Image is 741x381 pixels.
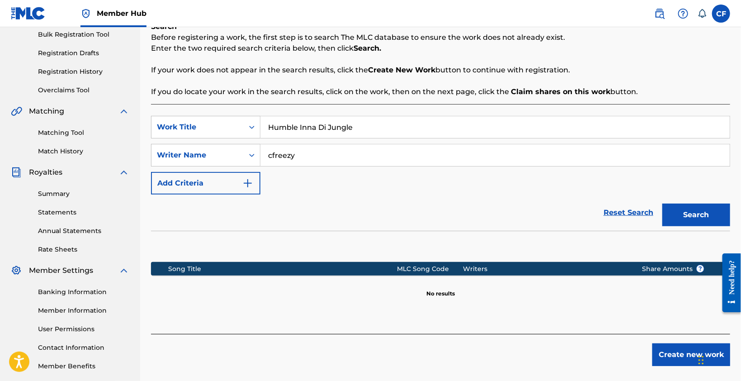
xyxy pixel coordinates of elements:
img: help [678,8,689,19]
div: Drag [699,347,704,374]
a: Annual Statements [38,226,129,236]
span: Matching [29,106,64,117]
img: expand [118,265,129,276]
span: Member Settings [29,265,93,276]
p: Before registering a work, the first step is to search The MLC database to ensure the work does n... [151,32,730,43]
p: If your work does not appear in the search results, click the button to continue with registration. [151,65,730,76]
a: Overclaims Tool [38,86,129,95]
a: Bulk Registration Tool [38,30,129,39]
img: MLC Logo [11,7,46,20]
a: Public Search [651,5,669,23]
div: MLC Song Code [397,264,463,274]
div: Work Title [157,122,238,133]
a: Rate Sheets [38,245,129,254]
span: Royalties [29,167,62,178]
img: expand [118,167,129,178]
span: ? [697,265,704,272]
a: Summary [38,189,129,199]
strong: Search. [354,44,381,52]
div: Writer Name [157,150,238,161]
button: Add Criteria [151,172,260,195]
a: Banking Information [38,287,129,297]
a: Match History [38,147,129,156]
span: Share Amounts [642,264,704,274]
button: Search [662,204,730,226]
img: Matching [11,106,22,117]
div: Help [674,5,692,23]
a: Member Benefits [38,362,129,371]
div: Song Title [168,264,397,274]
a: Matching Tool [38,128,129,138]
a: Statements [38,208,129,217]
span: Member Hub [97,8,146,19]
a: Registration Drafts [38,48,129,58]
iframe: Chat Widget [696,338,741,381]
a: Reset Search [599,203,658,223]
a: User Permissions [38,324,129,334]
strong: Claim shares on this work [511,87,610,96]
p: If you do locate your work in the search results, click on the work, then on the next page, click... [151,86,730,97]
img: Royalties [11,167,22,178]
p: No results [426,279,455,298]
a: Member Information [38,306,129,315]
img: 9d2ae6d4665cec9f34b9.svg [242,178,253,189]
iframe: Resource Center [716,246,741,319]
img: search [654,8,665,19]
strong: Create New Work [368,66,435,74]
a: Contact Information [38,343,129,352]
img: Member Settings [11,265,22,276]
button: Create new work [652,343,730,366]
img: expand [118,106,129,117]
img: Top Rightsholder [80,8,91,19]
div: Notifications [698,9,707,18]
p: Enter the two required search criteria below, then click [151,43,730,54]
a: Registration History [38,67,129,76]
form: Search Form [151,116,730,231]
div: User Menu [712,5,730,23]
div: Writers [463,264,628,274]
